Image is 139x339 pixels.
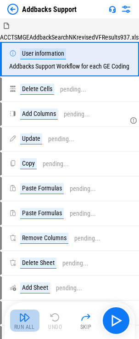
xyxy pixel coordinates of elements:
[14,324,35,330] div: Run All
[109,313,123,328] img: Main button
[20,258,56,269] div: Delete Sheet
[20,233,68,244] div: Remove Columns
[71,310,100,332] button: Skip
[20,109,58,120] div: Add Columns
[70,210,96,217] div: pending...
[7,4,18,15] img: Back
[43,161,69,167] div: pending...
[19,312,30,323] img: Run All
[56,285,82,292] div: pending...
[62,260,89,267] div: pending...
[60,86,86,93] div: pending...
[48,136,74,143] div: pending...
[20,158,37,169] div: Copy
[64,111,90,118] div: pending...
[70,185,96,192] div: pending...
[20,48,66,59] div: User information
[20,208,64,219] div: Paste Formulas
[74,235,100,242] div: pending...
[9,48,129,70] div: Addbacks Support Workflow for each GE Coding
[109,6,116,13] img: Support
[130,117,137,124] svg: Adding a column to match the table structure of the Addbacks review file
[20,183,64,194] div: Paste Formulas
[20,133,42,144] div: Update
[80,312,91,323] img: Skip
[121,4,132,15] img: Settings menu
[20,84,54,95] div: Delete Cells
[20,282,50,293] div: Add Sheet
[80,324,92,330] div: Skip
[10,310,39,332] button: Run All
[22,5,77,14] div: Addbacks Support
